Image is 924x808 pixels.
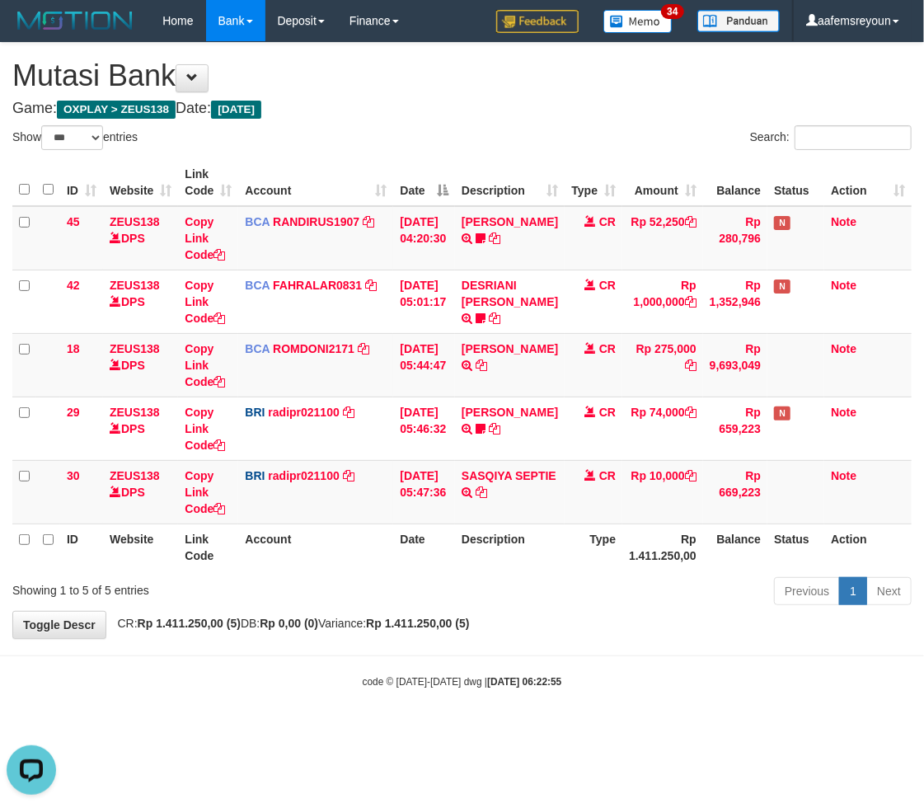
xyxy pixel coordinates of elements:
a: ZEUS138 [110,342,160,355]
span: OXPLAY > ZEUS138 [57,101,176,119]
a: Note [831,342,856,355]
a: Copy MUHAMMAD IQB to clipboard [476,359,487,372]
td: Rp 1,000,000 [622,270,703,333]
label: Show entries [12,125,138,150]
td: Rp 74,000 [622,397,703,460]
th: Status [767,159,824,206]
th: Rp 1.411.250,00 [622,524,703,571]
span: Has Note [774,280,790,294]
a: ROMDONI2171 [273,342,354,355]
span: 29 [67,406,80,419]
h4: Game: Date: [12,101,912,117]
a: Note [831,469,856,482]
a: Copy Link Code [185,342,225,388]
div: Showing 1 to 5 of 5 entries [12,575,373,599]
a: [PERSON_NAME] [462,406,558,419]
th: Link Code: activate to sort column ascending [178,159,238,206]
th: Account [238,524,393,571]
a: Copy Rp 1,000,000 to clipboard [685,295,697,308]
a: Copy radipr021100 to clipboard [343,469,354,482]
a: [PERSON_NAME] [462,215,558,228]
span: Has Note [774,406,790,420]
span: BRI [245,406,265,419]
a: Copy FAHRALAR0831 to clipboard [365,279,377,292]
td: Rp 669,223 [703,460,767,524]
td: [DATE] 05:44:47 [393,333,455,397]
span: 34 [661,4,683,19]
span: BCA [245,342,270,355]
a: Copy ROMDONI2171 to clipboard [358,342,369,355]
td: DPS [103,460,178,524]
th: Date: activate to sort column descending [393,159,455,206]
td: DPS [103,333,178,397]
strong: Rp 1.411.250,00 (5) [366,617,469,630]
small: code © [DATE]-[DATE] dwg | [363,676,562,688]
a: ZEUS138 [110,469,160,482]
td: Rp 275,000 [622,333,703,397]
a: Copy STEVANO FERNAN to clipboard [489,422,500,435]
td: Rp 280,796 [703,206,767,270]
a: Copy RANDIRUS1907 to clipboard [363,215,374,228]
td: Rp 52,250 [622,206,703,270]
button: Open LiveChat chat widget [7,7,56,56]
span: CR: DB: Variance: [110,617,470,630]
th: Status [767,524,824,571]
a: Copy Link Code [185,469,225,515]
a: Note [831,406,856,419]
a: RANDIRUS1907 [273,215,359,228]
h1: Mutasi Bank [12,59,912,92]
span: BCA [245,215,270,228]
td: Rp 659,223 [703,397,767,460]
th: Date [393,524,455,571]
img: Button%20Memo.svg [603,10,673,33]
a: Copy SASQIYA SEPTIE to clipboard [476,486,487,499]
a: Copy Link Code [185,406,225,452]
a: ZEUS138 [110,279,160,292]
strong: [DATE] 06:22:55 [487,676,561,688]
span: CR [599,215,616,228]
span: [DATE] [211,101,261,119]
input: Search: [795,125,912,150]
th: ID [60,524,103,571]
label: Search: [750,125,912,150]
td: [DATE] 04:20:30 [393,206,455,270]
a: [PERSON_NAME] [462,342,558,355]
a: Copy Link Code [185,215,225,261]
td: Rp 10,000 [622,460,703,524]
img: Feedback.jpg [496,10,579,33]
span: BCA [245,279,270,292]
span: 42 [67,279,80,292]
a: Copy Link Code [185,279,225,325]
th: Balance [703,524,767,571]
th: Type [565,524,622,571]
a: Copy Rp 275,000 to clipboard [685,359,697,372]
td: Rp 1,352,946 [703,270,767,333]
td: Rp 9,693,049 [703,333,767,397]
th: Type: activate to sort column ascending [565,159,622,206]
th: Link Code [178,524,238,571]
th: Action [824,524,912,571]
a: Copy DESRIANI NATALIS T to clipboard [489,312,500,325]
a: Previous [774,577,840,605]
td: [DATE] 05:46:32 [393,397,455,460]
a: ZEUS138 [110,406,160,419]
th: Description: activate to sort column ascending [455,159,565,206]
span: Has Note [774,216,790,230]
a: Copy TENNY SETIAWAN to clipboard [489,232,500,245]
a: radipr021100 [268,406,339,419]
span: 18 [67,342,80,355]
td: DPS [103,270,178,333]
th: Balance [703,159,767,206]
a: ZEUS138 [110,215,160,228]
a: DESRIANI [PERSON_NAME] [462,279,558,308]
span: CR [599,342,616,355]
th: Action: activate to sort column ascending [824,159,912,206]
span: BRI [245,469,265,482]
td: [DATE] 05:47:36 [393,460,455,524]
strong: Rp 0,00 (0) [260,617,318,630]
strong: Rp 1.411.250,00 (5) [138,617,241,630]
img: panduan.png [697,10,780,32]
img: MOTION_logo.png [12,8,138,33]
th: Account: activate to sort column ascending [238,159,393,206]
span: CR [599,279,616,292]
